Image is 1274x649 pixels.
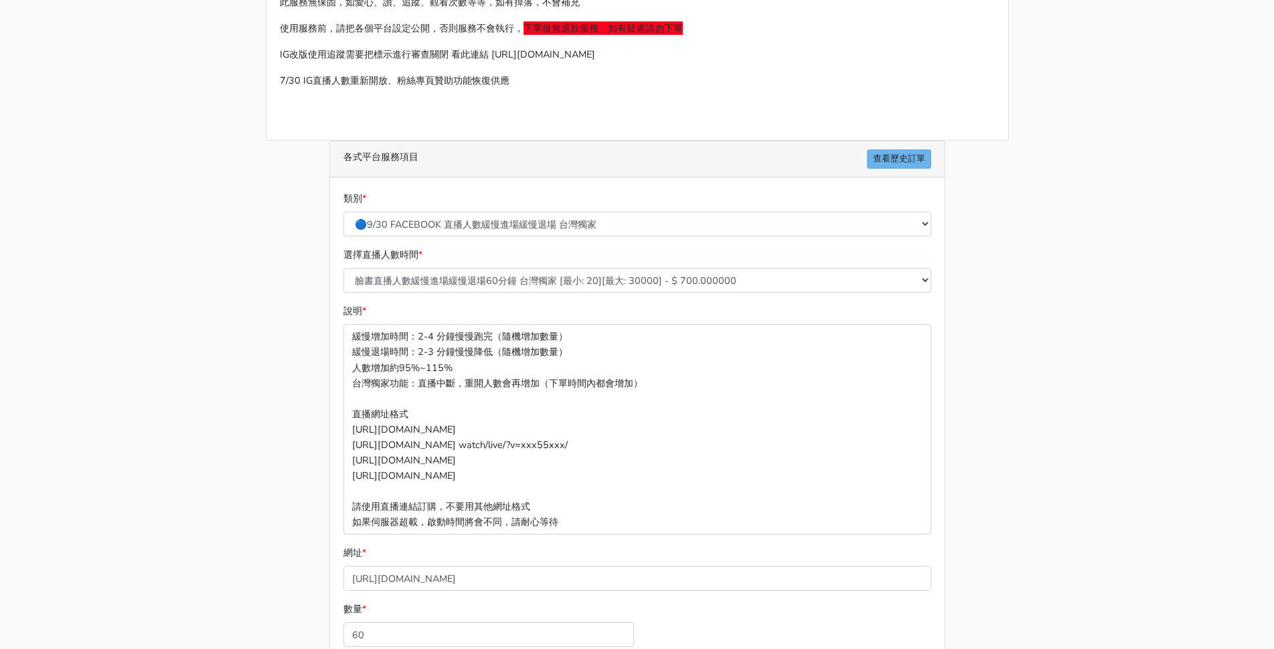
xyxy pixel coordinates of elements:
label: 類別 [343,191,366,206]
label: 說明 [343,303,366,319]
input: 這邊填入網址 [343,566,931,591]
p: 7/30 IG直播人數重新開放、粉絲專頁贊助功能恢復供應 [280,73,995,88]
label: 選擇直播人數時間 [343,247,422,263]
p: 緩慢增加時間：2-4 分鐘慢慢跑完（隨機增加數量） 緩慢退場時間：2-3 分鐘慢慢降低（隨機增加數量） 人數增加約95%~115% 台灣獨家功能：直播中斷，重開人數會再增加（下單時間內都會增加）... [343,324,931,534]
a: 查看歷史訂單 [867,149,931,169]
p: 使用服務前，請把各個平台設定公開，否則服務不會執行， [280,21,995,36]
label: 數量 [343,601,366,617]
p: IG改版使用追蹤需要把標示進行審查關閉 看此連結 [URL][DOMAIN_NAME] [280,47,995,62]
div: 各式平台服務項目 [330,141,945,177]
label: 網址 [343,545,366,561]
span: 下單後無退款服務，如有疑慮請勿下單 [524,21,683,35]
